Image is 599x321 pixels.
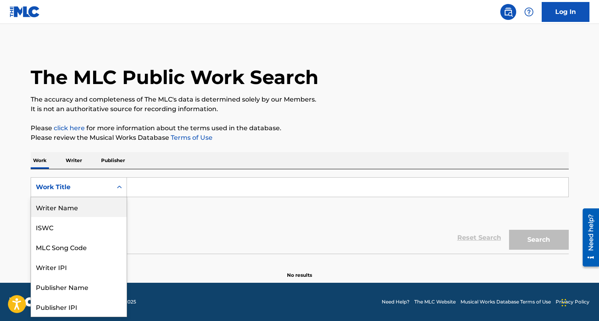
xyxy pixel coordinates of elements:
[36,182,107,192] div: Work Title
[500,4,516,20] a: Public Search
[31,297,127,317] div: Publisher IPI
[31,152,49,169] p: Work
[10,297,34,307] img: logo
[99,152,127,169] p: Publisher
[521,4,537,20] div: Help
[31,237,127,257] div: MLC Song Code
[31,177,569,254] form: Search Form
[54,124,85,132] a: click here
[382,298,410,305] a: Need Help?
[31,104,569,114] p: It is not an authoritative source for recording information.
[31,257,127,277] div: Writer IPI
[31,277,127,297] div: Publisher Name
[31,123,569,133] p: Please for more information about the terms used in the database.
[31,65,318,89] h1: The MLC Public Work Search
[559,283,599,321] iframe: Chat Widget
[524,7,534,17] img: help
[31,95,569,104] p: The accuracy and completeness of The MLC's data is determined solely by our Members.
[503,7,513,17] img: search
[556,298,589,305] a: Privacy Policy
[414,298,456,305] a: The MLC Website
[31,217,127,237] div: ISWC
[10,6,40,18] img: MLC Logo
[460,298,551,305] a: Musical Works Database Terms of Use
[562,291,566,315] div: Drag
[542,2,589,22] a: Log In
[31,133,569,143] p: Please review the Musical Works Database
[169,134,213,141] a: Terms of Use
[31,197,127,217] div: Writer Name
[577,205,599,269] iframe: Resource Center
[287,262,312,279] p: No results
[63,152,84,169] p: Writer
